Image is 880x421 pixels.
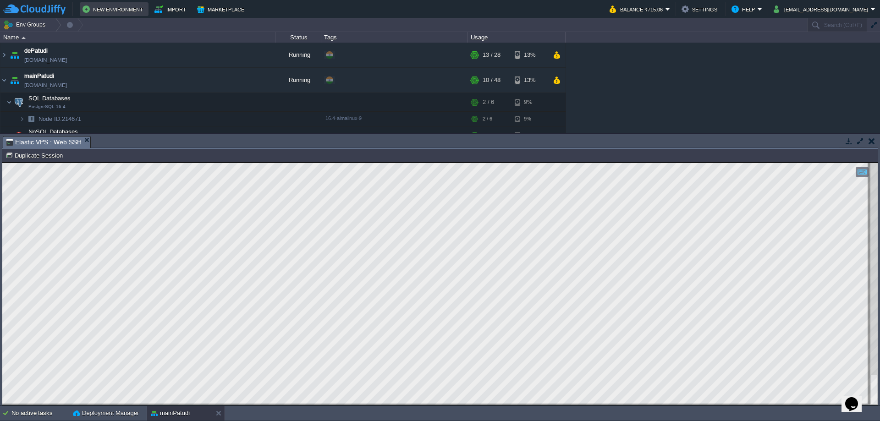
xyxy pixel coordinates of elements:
[731,4,758,15] button: Help
[151,409,190,418] button: mainPatudi
[275,68,321,93] div: Running
[12,126,25,145] img: AMDAwAAAACH5BAEAAAAALAAAAAABAAEAAAICRAEAOw==
[27,128,79,136] span: NoSQL Databases
[22,37,26,39] img: AMDAwAAAACH5BAEAAAAALAAAAAABAAEAAAICRAEAOw==
[515,43,544,67] div: 13%
[197,4,247,15] button: Marketplace
[6,137,82,148] span: Elastic VPS : Web SSH
[325,115,362,121] span: 16.4-almalinux-9
[468,32,565,43] div: Usage
[6,126,12,145] img: AMDAwAAAACH5BAEAAAAALAAAAAABAAEAAAICRAEAOw==
[27,128,79,135] a: NoSQL Databases
[154,4,189,15] button: Import
[28,104,66,109] span: PostgreSQL 16.4
[11,406,69,421] div: No active tasks
[24,55,67,65] span: [DOMAIN_NAME]
[24,71,54,81] a: mainPatudi
[841,384,871,412] iframe: chat widget
[5,151,66,159] button: Duplicate Session
[38,115,82,123] a: Node ID:214671
[12,93,25,111] img: AMDAwAAAACH5BAEAAAAALAAAAAABAAEAAAICRAEAOw==
[322,32,467,43] div: Tags
[483,126,494,145] div: 1 / 4
[25,112,38,126] img: AMDAwAAAACH5BAEAAAAALAAAAAABAAEAAAICRAEAOw==
[483,43,500,67] div: 13 / 28
[8,43,21,67] img: AMDAwAAAACH5BAEAAAAALAAAAAABAAEAAAICRAEAOw==
[73,409,139,418] button: Deployment Manager
[610,4,665,15] button: Balance ₹715.06
[515,68,544,93] div: 13%
[8,68,21,93] img: AMDAwAAAACH5BAEAAAAALAAAAAABAAEAAAICRAEAOw==
[1,32,275,43] div: Name
[3,4,66,15] img: CloudJiffy
[515,112,544,126] div: 9%
[38,115,82,123] span: 214671
[483,112,492,126] div: 2 / 6
[515,126,544,145] div: 4%
[515,93,544,111] div: 9%
[38,115,62,122] span: Node ID:
[774,4,871,15] button: [EMAIL_ADDRESS][DOMAIN_NAME]
[27,94,72,102] span: SQL Databases
[24,46,48,55] a: dePatudi
[3,18,49,31] button: Env Groups
[27,95,72,102] a: SQL DatabasesPostgreSQL 16.4
[24,81,67,90] span: [DOMAIN_NAME]
[82,4,146,15] button: New Environment
[19,112,25,126] img: AMDAwAAAACH5BAEAAAAALAAAAAABAAEAAAICRAEAOw==
[0,68,8,93] img: AMDAwAAAACH5BAEAAAAALAAAAAABAAEAAAICRAEAOw==
[682,4,720,15] button: Settings
[276,32,321,43] div: Status
[483,93,494,111] div: 2 / 6
[0,43,8,67] img: AMDAwAAAACH5BAEAAAAALAAAAAABAAEAAAICRAEAOw==
[275,43,321,67] div: Running
[483,68,500,93] div: 10 / 48
[6,93,12,111] img: AMDAwAAAACH5BAEAAAAALAAAAAABAAEAAAICRAEAOw==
